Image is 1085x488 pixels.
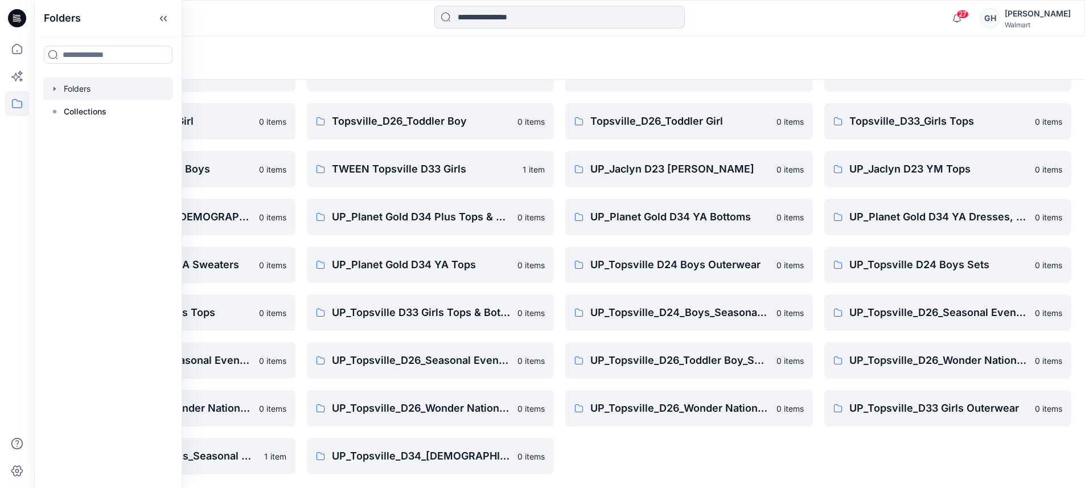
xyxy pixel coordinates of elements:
[1005,7,1071,20] div: [PERSON_NAME]
[565,103,813,140] a: Topsville_D26_Toddler Girl0 items
[980,8,1000,28] div: GH
[776,211,804,223] p: 0 items
[259,211,286,223] p: 0 items
[956,10,969,19] span: 27
[849,400,1029,416] p: UP_Topsville_D33 Girls Outerwear
[590,257,770,273] p: UP_Topsville D24 Boys Outerwear
[849,352,1029,368] p: UP_Topsville_D26_Wonder Nation Baby Boy
[565,199,813,235] a: UP_Planet Gold D34 YA Bottoms0 items
[517,450,545,462] p: 0 items
[565,390,813,427] a: UP_Topsville_D26_Wonder Nation_Toddler Girl0 items
[332,305,511,321] p: UP_Topsville D33 Girls Tops & Bottoms
[259,403,286,415] p: 0 items
[1035,355,1062,367] p: 0 items
[1035,307,1062,319] p: 0 items
[1035,116,1062,128] p: 0 items
[590,113,770,129] p: Topsville_D26_Toddler Girl
[332,161,516,177] p: TWEEN Topsville D33 Girls
[824,199,1072,235] a: UP_Planet Gold D34 YA Dresses, Sets, and Rompers0 items
[332,257,511,273] p: UP_Planet Gold D34 YA Tops
[590,305,770,321] p: UP_Topsville_D24_Boys_Seasonal Events
[590,209,770,225] p: UP_Planet Gold D34 YA Bottoms
[517,259,545,271] p: 0 items
[307,151,554,187] a: TWEEN Topsville D33 Girls1 item
[565,151,813,187] a: UP_Jaclyn D23 [PERSON_NAME]0 items
[259,259,286,271] p: 0 items
[824,342,1072,379] a: UP_Topsville_D26_Wonder Nation Baby Boy0 items
[259,116,286,128] p: 0 items
[590,352,770,368] p: UP_Topsville_D26_Toddler Boy_Seasonal Events
[517,211,545,223] p: 0 items
[565,294,813,331] a: UP_Topsville_D24_Boys_Seasonal Events0 items
[776,163,804,175] p: 0 items
[849,257,1029,273] p: UP_Topsville D24 Boys Sets
[849,305,1029,321] p: UP_Topsville_D26_Seasonal Events_Baby Boy
[307,103,554,140] a: Topsville_D26_Toddler Boy0 items
[332,400,511,416] p: UP_Topsville_D26_Wonder Nation_Toddler Boy
[1035,163,1062,175] p: 0 items
[264,450,286,462] p: 1 item
[776,403,804,415] p: 0 items
[64,105,106,118] p: Collections
[1035,403,1062,415] p: 0 items
[849,161,1029,177] p: UP_Jaclyn D23 YM Tops
[590,161,770,177] p: UP_Jaclyn D23 [PERSON_NAME]
[523,163,545,175] p: 1 item
[332,113,511,129] p: Topsville_D26_Toddler Boy
[565,342,813,379] a: UP_Topsville_D26_Toddler Boy_Seasonal Events0 items
[259,355,286,367] p: 0 items
[307,247,554,283] a: UP_Planet Gold D34 YA Tops0 items
[307,199,554,235] a: UP_Planet Gold D34 Plus Tops & Dresses0 items
[259,307,286,319] p: 0 items
[517,116,545,128] p: 0 items
[824,103,1072,140] a: Topsville_D33_Girls Tops0 items
[259,163,286,175] p: 0 items
[517,355,545,367] p: 0 items
[776,116,804,128] p: 0 items
[824,390,1072,427] a: UP_Topsville_D33 Girls Outerwear0 items
[332,352,511,368] p: UP_Topsville_D26_Seasonal Events_Toddler Girl
[307,294,554,331] a: UP_Topsville D33 Girls Tops & Bottoms0 items
[332,209,511,225] p: UP_Planet Gold D34 Plus Tops & Dresses
[517,307,545,319] p: 0 items
[307,342,554,379] a: UP_Topsville_D26_Seasonal Events_Toddler Girl0 items
[517,403,545,415] p: 0 items
[565,247,813,283] a: UP_Topsville D24 Boys Outerwear0 items
[776,307,804,319] p: 0 items
[824,151,1072,187] a: UP_Jaclyn D23 YM Tops0 items
[776,355,804,367] p: 0 items
[824,247,1072,283] a: UP_Topsville D24 Boys Sets0 items
[849,113,1029,129] p: Topsville_D33_Girls Tops
[776,259,804,271] p: 0 items
[1035,211,1062,223] p: 0 items
[849,209,1029,225] p: UP_Planet Gold D34 YA Dresses, Sets, and Rompers
[824,294,1072,331] a: UP_Topsville_D26_Seasonal Events_Baby Boy0 items
[332,448,511,464] p: UP_Topsville_D34_[DEMOGRAPHIC_DATA] Outerwear
[307,438,554,474] a: UP_Topsville_D34_[DEMOGRAPHIC_DATA] Outerwear0 items
[1005,20,1071,29] div: Walmart
[307,390,554,427] a: UP_Topsville_D26_Wonder Nation_Toddler Boy0 items
[590,400,770,416] p: UP_Topsville_D26_Wonder Nation_Toddler Girl
[1035,259,1062,271] p: 0 items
